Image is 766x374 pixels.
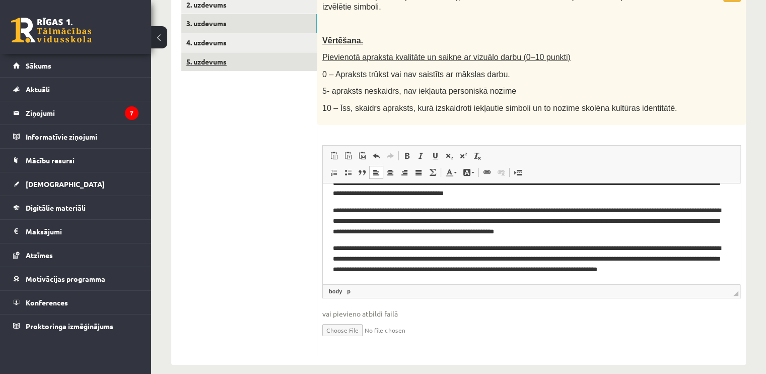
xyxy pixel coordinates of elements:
a: Italic (Ctrl+I) [414,149,428,162]
a: Center [383,166,397,179]
span: Vērtēšana. [322,36,363,45]
a: Align Right [397,166,411,179]
a: Subscript [442,149,456,162]
iframe: Editor, wiswyg-editor-user-answer-47433943416780 [323,183,740,284]
span: [DEMOGRAPHIC_DATA] [26,179,105,189]
span: Sākums [26,61,51,70]
a: Insert/Remove Bulleted List [341,166,355,179]
span: vai pievieno atbildi failā [322,308,741,319]
a: Underline (Ctrl+U) [428,149,442,162]
span: Resize [733,291,738,296]
a: Atzīmes [13,243,138,267]
i: 7 [125,106,138,120]
a: Insert Page Break for Printing [511,166,525,179]
span: Konferences [26,298,68,307]
a: Superscript [456,149,470,162]
a: Aktuāli [13,78,138,101]
a: Mācību resursi [13,149,138,172]
a: 3. uzdevums [181,14,317,33]
a: Text Color [442,166,460,179]
a: Paste from Word [355,149,369,162]
span: Motivācijas programma [26,274,105,283]
legend: Ziņojumi [26,101,138,124]
span: Pievienotā apraksta kvalitāte un saikne ar vizuālo darbu (0–10 punkti) [322,53,571,61]
legend: Informatīvie ziņojumi [26,125,138,148]
span: Atzīmes [26,251,53,260]
span: Digitālie materiāli [26,203,86,212]
a: 5. uzdevums [181,52,317,71]
span: 5- apraksts neskaidrs, nav iekļauta personiskā nozīme [322,87,516,95]
a: Sākums [13,54,138,77]
a: [DEMOGRAPHIC_DATA] [13,172,138,196]
a: p element [345,287,353,296]
a: Justify [411,166,426,179]
a: Rīgas 1. Tālmācības vidusskola [11,18,92,43]
a: Digitālie materiāli [13,196,138,219]
a: Paste (Ctrl+V) [327,149,341,162]
a: body element [327,287,344,296]
a: Align Left [369,166,383,179]
a: Unlink [494,166,508,179]
a: Math [426,166,440,179]
a: Background Color [460,166,477,179]
a: Link (Ctrl+K) [480,166,494,179]
span: Aktuāli [26,85,50,94]
a: Block Quote [355,166,369,179]
span: 10 – Īss, skaidrs apraksts, kurā izskaidroti iekļautie simboli un to nozīme skolēna kultūras iden... [322,104,677,112]
a: Konferences [13,291,138,314]
legend: Maksājumi [26,220,138,243]
a: Paste as plain text (Ctrl+Shift+V) [341,149,355,162]
a: 4. uzdevums [181,33,317,52]
a: Undo (Ctrl+Z) [369,149,383,162]
a: Insert/Remove Numbered List [327,166,341,179]
span: Proktoringa izmēģinājums [26,322,113,331]
a: Proktoringa izmēģinājums [13,315,138,338]
a: Remove Format [470,149,484,162]
a: Motivācijas programma [13,267,138,290]
a: Maksājumi [13,220,138,243]
span: 0 – Apraksts trūkst vai nav saistīts ar mākslas darbu. [322,70,510,79]
span: Mācību resursi [26,156,75,165]
a: Informatīvie ziņojumi [13,125,138,148]
a: Ziņojumi7 [13,101,138,124]
a: Bold (Ctrl+B) [400,149,414,162]
a: Redo (Ctrl+Y) [383,149,397,162]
